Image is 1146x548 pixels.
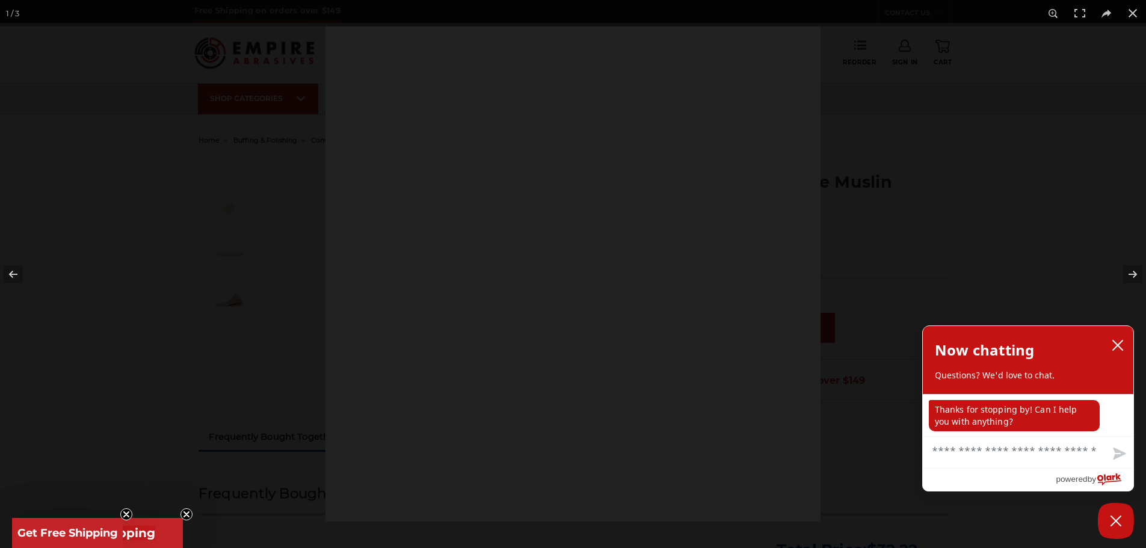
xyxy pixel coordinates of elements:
a: Powered by Olark [1056,469,1133,491]
p: Questions? We'd love to chat. [935,369,1121,381]
div: Get Free ShippingClose teaser [12,518,183,548]
button: Close teaser [180,508,193,520]
h2: Now chatting [935,338,1034,362]
p: Thanks for stopping by! Can I help you with anything? [929,400,1100,431]
div: Get Free ShippingClose teaser [12,518,123,548]
button: close chatbox [1108,336,1127,354]
div: olark chatbox [922,325,1134,491]
span: Get Free Shipping [17,526,118,540]
span: powered [1056,472,1087,487]
span: by [1088,472,1096,487]
div: chat [923,394,1133,436]
button: Close Chatbox [1098,503,1134,539]
button: Next (arrow right) [1104,244,1146,304]
button: Send message [1103,440,1133,468]
button: Close teaser [120,508,132,520]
